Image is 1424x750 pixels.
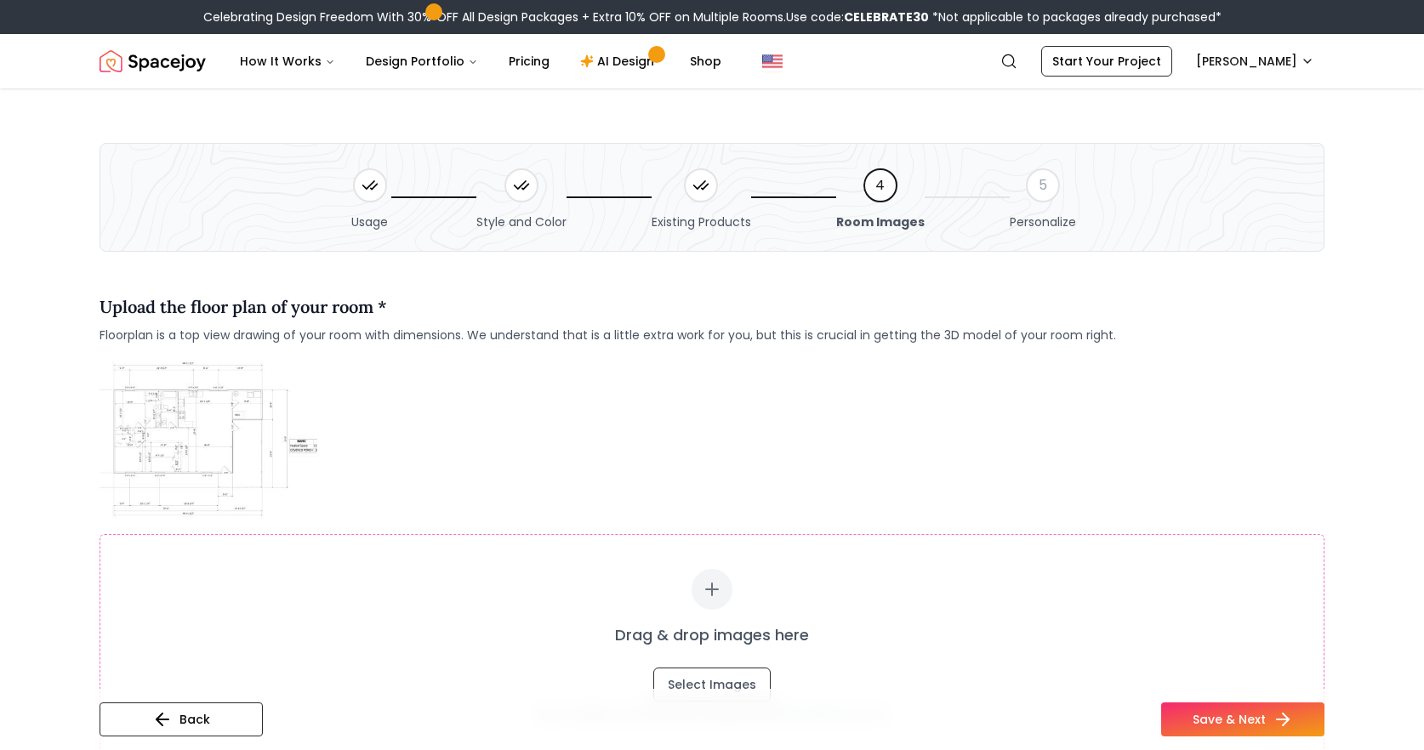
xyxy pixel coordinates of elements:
button: Select Images [653,668,771,702]
h4: Upload the floor plan of your room * [100,294,1116,320]
img: United States [762,51,783,71]
button: Design Portfolio [352,44,492,78]
a: Shop [676,44,735,78]
span: Style and Color [476,213,567,230]
img: Guide image [100,357,317,520]
span: Use code: [786,9,929,26]
button: Back [100,702,263,736]
span: Personalize [1010,213,1076,230]
span: *Not applicable to packages already purchased* [929,9,1222,26]
div: 5 [1026,168,1060,202]
div: Celebrating Design Freedom With 30% OFF All Design Packages + Extra 10% OFF on Multiple Rooms. [203,9,1222,26]
a: Pricing [495,44,563,78]
b: CELEBRATE30 [844,9,929,26]
a: AI Design [567,44,673,78]
a: Start Your Project [1041,46,1172,77]
button: How It Works [226,44,349,78]
span: Floorplan is a top view drawing of your room with dimensions. We understand that is a little extr... [100,327,1116,344]
img: Spacejoy Logo [100,44,206,78]
button: Save & Next [1161,702,1324,736]
div: 4 [863,168,897,202]
span: Room Images [836,213,925,230]
span: Usage [351,213,388,230]
span: Existing Products [652,213,751,230]
nav: Main [226,44,735,78]
p: Drag & drop images here [615,623,809,647]
button: [PERSON_NAME] [1186,46,1324,77]
nav: Global [100,34,1324,88]
a: Spacejoy [100,44,206,78]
